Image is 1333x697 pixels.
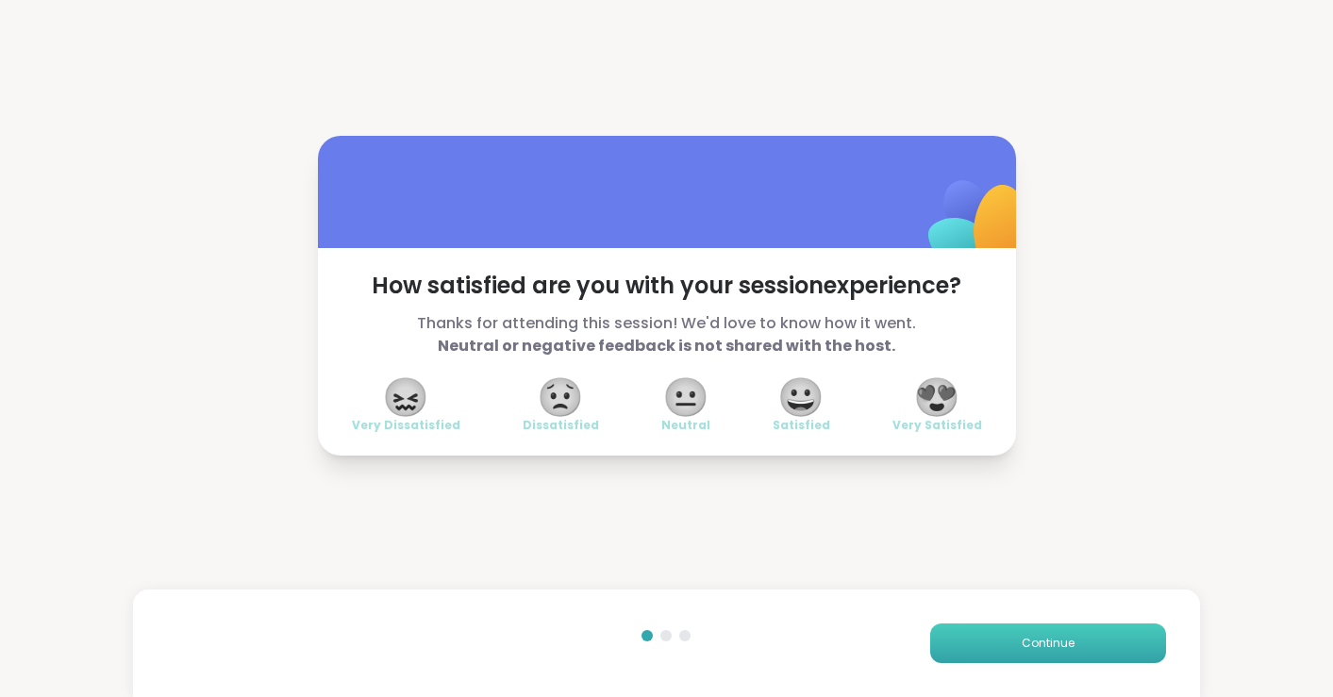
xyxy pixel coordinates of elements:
[438,335,895,357] b: Neutral or negative feedback is not shared with the host.
[523,418,599,433] span: Dissatisfied
[884,131,1072,319] img: ShareWell Logomark
[892,418,982,433] span: Very Satisfied
[661,418,710,433] span: Neutral
[773,418,830,433] span: Satisfied
[662,380,709,414] span: 😐
[352,271,982,301] span: How satisfied are you with your session experience?
[352,418,460,433] span: Very Dissatisfied
[352,312,982,357] span: Thanks for attending this session! We'd love to know how it went.
[777,380,825,414] span: 😀
[537,380,584,414] span: 😟
[930,623,1166,663] button: Continue
[1022,635,1075,652] span: Continue
[382,380,429,414] span: 😖
[913,380,960,414] span: 😍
